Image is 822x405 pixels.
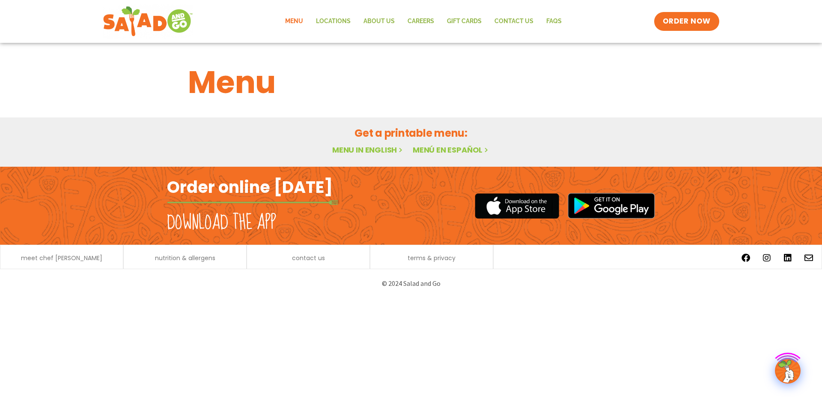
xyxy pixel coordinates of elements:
[332,144,404,155] a: Menu in English
[167,211,276,235] h2: Download the app
[310,12,357,31] a: Locations
[413,144,490,155] a: Menú en español
[357,12,401,31] a: About Us
[155,255,215,261] a: nutrition & allergens
[654,12,719,31] a: ORDER NOW
[663,16,711,27] span: ORDER NOW
[279,12,310,31] a: Menu
[441,12,488,31] a: GIFT CARDS
[279,12,568,31] nav: Menu
[188,59,634,105] h1: Menu
[401,12,441,31] a: Careers
[475,192,559,220] img: appstore
[167,177,333,198] h2: Order online [DATE]
[188,126,634,141] h2: Get a printable menu:
[408,255,456,261] a: terms & privacy
[103,4,193,39] img: new-SAG-logo-768×292
[540,12,568,31] a: FAQs
[21,255,102,261] a: meet chef [PERSON_NAME]
[171,278,651,289] p: © 2024 Salad and Go
[292,255,325,261] a: contact us
[167,200,338,205] img: fork
[568,193,655,219] img: google_play
[488,12,540,31] a: Contact Us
